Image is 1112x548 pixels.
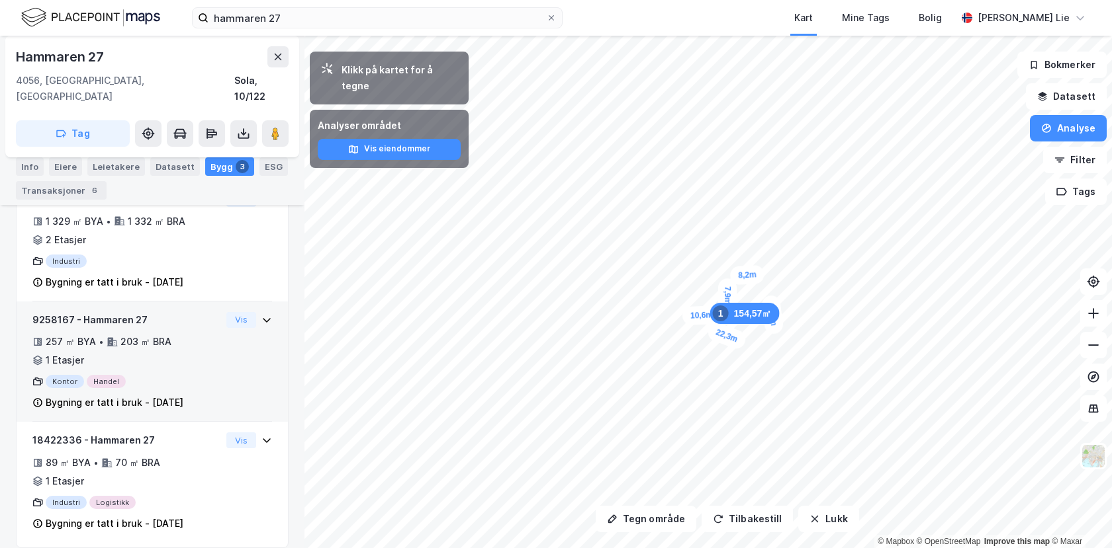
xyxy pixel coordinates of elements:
[46,214,103,229] div: 1 329 ㎡ BYA
[115,455,160,471] div: 70 ㎡ BRA
[682,305,721,325] div: Map marker
[978,10,1070,26] div: [PERSON_NAME] Lie
[21,6,160,29] img: logo.f888ab2527a4732fd821a326f86c7f29.svg
[706,321,748,352] div: Map marker
[93,457,99,468] div: •
[259,157,288,176] div: ESG
[234,73,289,104] div: Sola, 10/122
[226,312,256,328] button: Vis
[46,516,183,531] div: Bygning er tatt i bruk - [DATE]
[46,455,91,471] div: 89 ㎡ BYA
[208,8,546,28] input: Søk på adresse, matrikkel, gårdeiere, leietakere eller personer
[318,139,461,160] button: Vis eiendommer
[128,214,185,229] div: 1 332 ㎡ BRA
[16,73,234,104] div: 4056, [GEOGRAPHIC_DATA], [GEOGRAPHIC_DATA]
[1043,147,1107,173] button: Filter
[46,352,84,368] div: 1 Etasjer
[32,432,221,448] div: 18422336 - Hammaren 27
[32,312,221,328] div: 9258167 - Hammaren 27
[1017,52,1107,78] button: Bokmerker
[1046,485,1112,548] iframe: Chat Widget
[1081,444,1106,469] img: Z
[16,120,130,147] button: Tag
[878,537,914,546] a: Mapbox
[46,473,84,489] div: 1 Etasjer
[798,506,858,532] button: Lukk
[917,537,981,546] a: OpenStreetMap
[46,334,96,350] div: 257 ㎡ BYA
[1030,115,1107,141] button: Analyse
[150,157,200,176] div: Datasett
[596,506,696,532] button: Tegn område
[87,157,145,176] div: Leietakere
[919,10,942,26] div: Bolig
[1045,178,1107,205] button: Tags
[205,157,254,176] div: Bygg
[46,232,86,248] div: 2 Etasjer
[713,305,729,321] div: 1
[46,274,183,290] div: Bygning er tatt i bruk - [DATE]
[236,160,249,173] div: 3
[99,336,104,347] div: •
[16,157,44,176] div: Info
[710,303,780,324] div: Map marker
[88,184,101,197] div: 6
[1046,485,1112,548] div: Kontrollprogram for chat
[342,62,458,94] div: Klikk på kartet for å tegne
[226,432,256,448] button: Vis
[16,181,107,200] div: Transaksjoner
[794,10,813,26] div: Kart
[46,395,183,411] div: Bygning er tatt i bruk - [DATE]
[702,506,793,532] button: Tilbakestill
[49,157,82,176] div: Eiere
[318,118,461,134] div: Analyser området
[1026,83,1107,110] button: Datasett
[984,537,1050,546] a: Improve this map
[120,334,171,350] div: 203 ㎡ BRA
[842,10,890,26] div: Mine Tags
[106,216,111,227] div: •
[16,46,107,67] div: Hammaren 27
[730,265,765,286] div: Map marker
[718,278,737,312] div: Map marker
